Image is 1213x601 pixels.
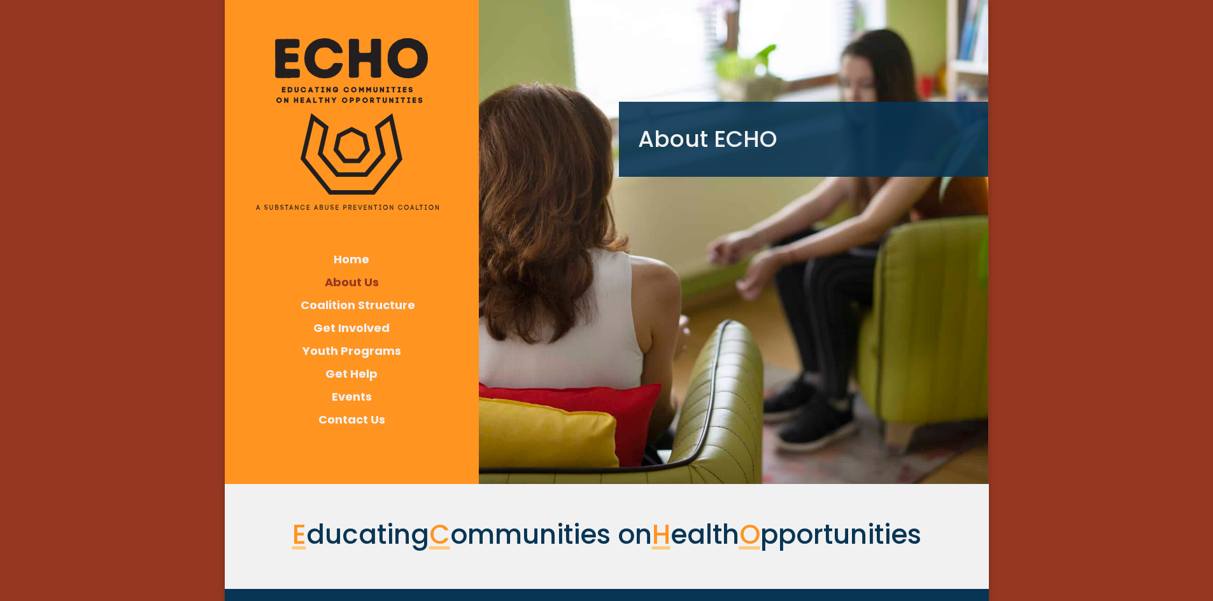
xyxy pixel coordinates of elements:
[325,366,378,382] a: Get Help
[301,297,415,313] a: Coalition Structure
[256,205,438,209] img: ECHO_text
[313,320,390,336] a: Get Involved
[318,411,385,427] a: Contact Us
[334,251,369,267] a: Home
[244,513,970,562] h2: ducating ommunities on ealth pportunities
[301,113,402,195] img: ECHO Logo_black
[325,274,379,290] a: About Us
[302,343,401,359] a: Youth Programs
[275,38,428,103] img: ECHO_text_logo
[652,516,670,553] u: H
[292,516,306,553] u: E
[638,121,969,158] h1: About ECHO
[739,516,760,553] u: O
[429,516,450,553] u: C
[332,389,372,404] a: Events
